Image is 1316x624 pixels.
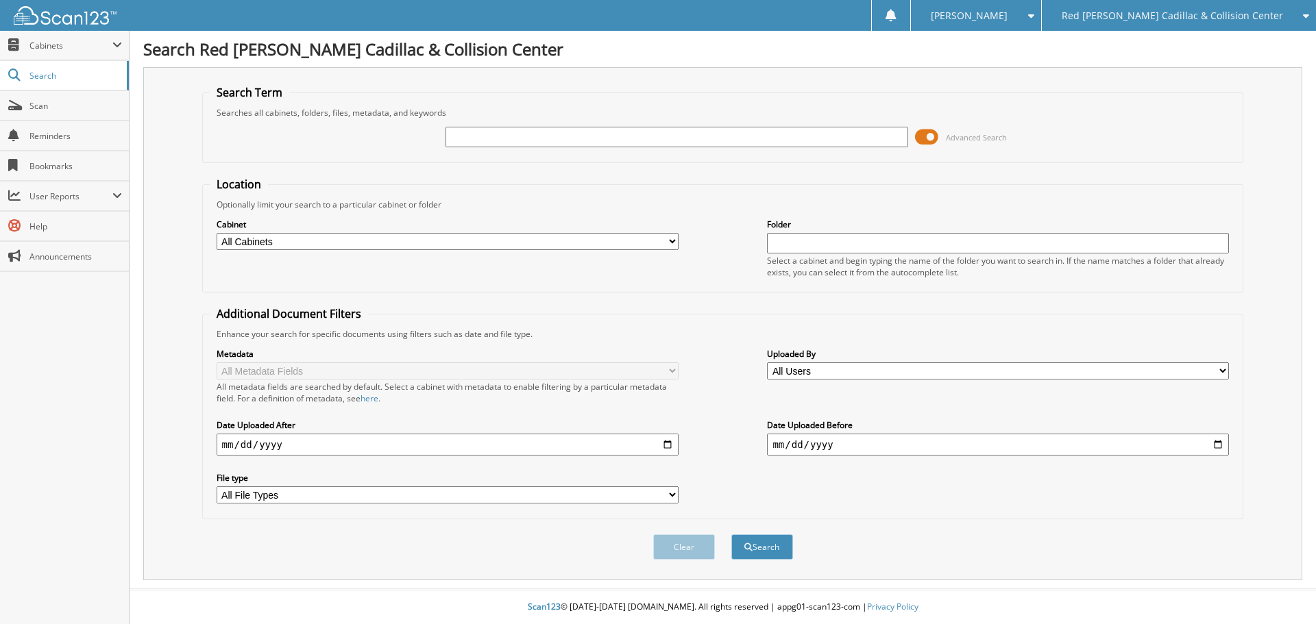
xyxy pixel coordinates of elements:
div: Select a cabinet and begin typing the name of the folder you want to search in. If the name match... [767,255,1229,278]
div: Optionally limit your search to a particular cabinet or folder [210,199,1236,210]
span: Scan [29,100,122,112]
span: Announcements [29,251,122,262]
a: Privacy Policy [867,601,918,612]
button: Search [731,534,793,560]
label: Date Uploaded After [217,419,679,431]
img: scan123-logo-white.svg [14,6,117,25]
label: Metadata [217,348,679,360]
label: Date Uploaded Before [767,419,1229,431]
label: Uploaded By [767,348,1229,360]
span: Red [PERSON_NAME] Cadillac & Collision Center [1062,12,1283,20]
a: here [361,392,378,404]
span: Cabinets [29,40,112,51]
div: Enhance your search for specific documents using filters such as date and file type. [210,328,1236,340]
label: File type [217,472,679,484]
legend: Location [210,177,268,192]
label: Folder [767,219,1229,230]
span: Bookmarks [29,160,122,172]
label: Cabinet [217,219,679,230]
legend: Additional Document Filters [210,306,368,321]
span: [PERSON_NAME] [931,12,1008,20]
legend: Search Term [210,85,289,100]
div: Searches all cabinets, folders, files, metadata, and keywords [210,107,1236,118]
span: User Reports [29,190,112,202]
span: Scan123 [528,601,561,612]
button: Clear [653,534,715,560]
span: Search [29,70,120,82]
input: end [767,434,1229,455]
div: © [DATE]-[DATE] [DOMAIN_NAME]. All rights reserved | appg01-scan123-com | [130,590,1316,624]
div: All metadata fields are searched by default. Select a cabinet with metadata to enable filtering b... [217,381,679,404]
span: Advanced Search [946,132,1007,142]
span: Help [29,221,122,232]
h1: Search Red [PERSON_NAME] Cadillac & Collision Center [143,38,1302,60]
input: start [217,434,679,455]
span: Reminders [29,130,122,142]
